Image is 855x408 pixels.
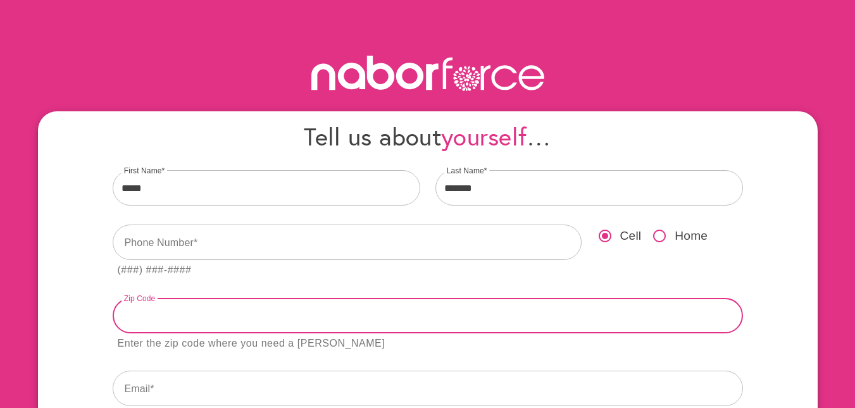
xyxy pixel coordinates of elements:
span: Cell [620,227,642,245]
span: Home [675,227,708,245]
div: (###) ###-#### [118,262,192,279]
span: yourself [441,120,527,152]
h4: Tell us about … [113,121,743,151]
div: Enter the zip code where you need a [PERSON_NAME] [118,335,385,352]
